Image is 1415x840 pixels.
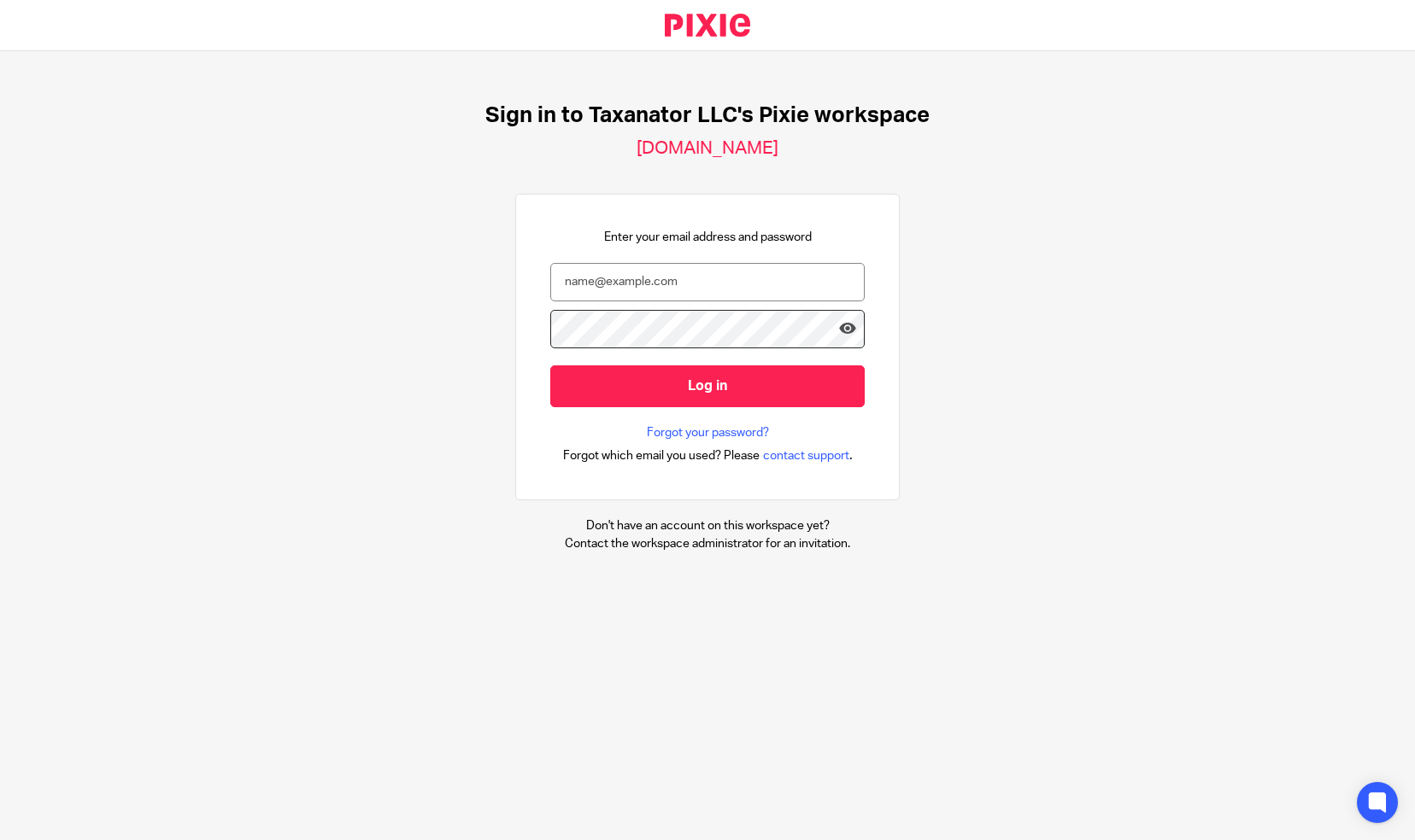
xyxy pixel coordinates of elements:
[565,535,850,552] p: Contact the workspace administrator for an invitation.
[563,447,760,464] span: Forgot which email you used? Please
[647,424,769,441] a: Forgot your password?
[563,446,853,465] div: .
[565,517,850,534] p: Don't have an account on this workspace yet?
[485,102,930,129] h1: Sign in to Taxanator LLC's Pixie workspace
[550,365,865,407] input: Log in
[604,229,812,246] p: Enter your email address and password
[763,447,849,464] span: contact support
[550,263,865,301] input: name@example.com
[637,137,778,160] h2: [DOMAIN_NAME]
